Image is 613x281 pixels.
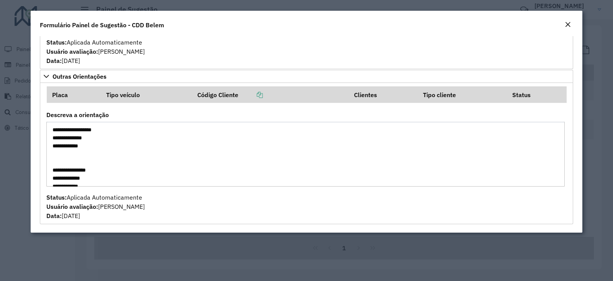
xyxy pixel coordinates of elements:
em: Fechar [565,21,571,28]
span: Aplicada Automaticamente [PERSON_NAME] [DATE] [46,38,145,64]
th: Código Cliente [192,86,349,102]
span: Outras Orientações [52,73,107,79]
span: Aplicada Automaticamente [PERSON_NAME] [DATE] [46,193,145,220]
h4: Formulário Painel de Sugestão - CDD Belem [40,20,164,30]
button: Close [562,20,573,30]
strong: Usuário avaliação: [46,203,98,210]
strong: Data: [46,57,62,64]
th: Placa [47,86,101,102]
label: Descreva a orientação [46,110,109,119]
a: Copiar [238,91,263,99]
strong: Status: [46,193,67,201]
strong: Data: [46,212,62,220]
strong: Status: [46,38,67,46]
th: Clientes [349,86,418,102]
div: Outras Orientações [40,83,573,224]
a: Outras Orientações [40,70,573,83]
strong: Usuário avaliação: [46,48,98,55]
th: Tipo veículo [101,86,192,102]
th: Status [507,86,567,102]
th: Tipo cliente [418,86,507,102]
